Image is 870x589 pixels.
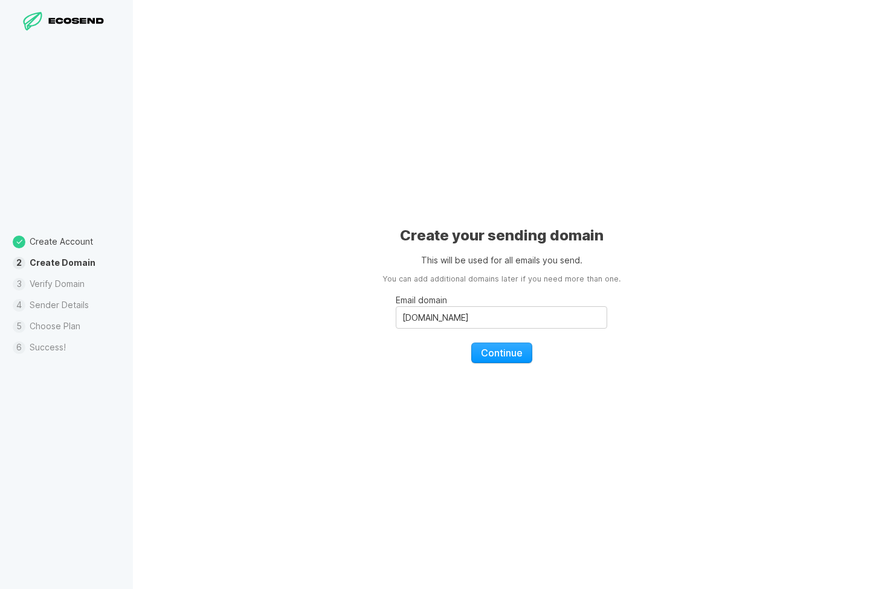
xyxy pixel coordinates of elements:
[471,343,532,363] button: Continue
[481,347,523,359] span: Continue
[396,294,607,306] p: Email domain
[396,306,607,329] input: Email domain
[421,254,582,266] p: This will be used for all emails you send.
[382,274,620,285] aside: You can add additional domains later if you need more than one.
[400,226,604,245] h1: Create your sending domain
